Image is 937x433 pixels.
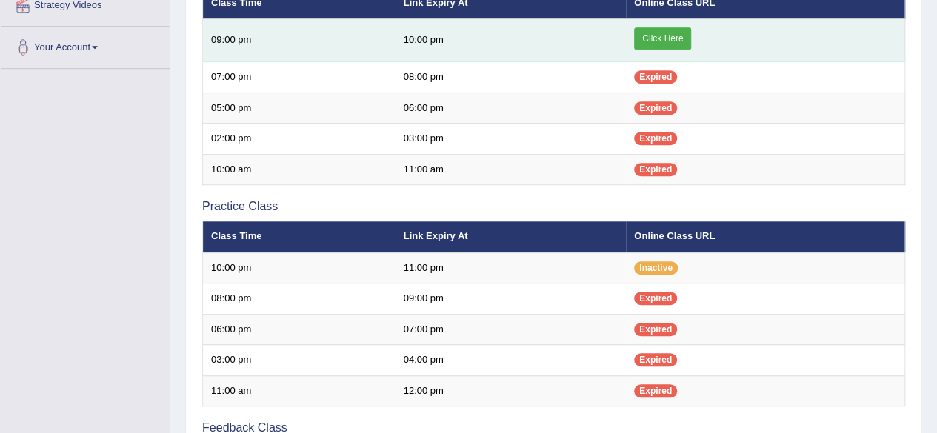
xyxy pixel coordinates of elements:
[634,384,677,397] span: Expired
[634,323,677,336] span: Expired
[1,27,170,64] a: Your Account
[634,261,678,275] span: Inactive
[634,292,677,305] span: Expired
[203,19,396,62] td: 09:00 pm
[203,221,396,252] th: Class Time
[396,314,627,345] td: 07:00 pm
[203,93,396,124] td: 05:00 pm
[203,375,396,406] td: 11:00 am
[396,345,627,376] td: 04:00 pm
[203,154,396,185] td: 10:00 am
[396,221,627,252] th: Link Expiry At
[203,345,396,376] td: 03:00 pm
[634,163,677,176] span: Expired
[634,27,691,50] a: Click Here
[634,70,677,84] span: Expired
[203,252,396,283] td: 10:00 pm
[203,124,396,155] td: 02:00 pm
[396,62,627,93] td: 08:00 pm
[634,132,677,145] span: Expired
[396,19,627,62] td: 10:00 pm
[202,200,905,213] h3: Practice Class
[396,124,627,155] td: 03:00 pm
[203,314,396,345] td: 06:00 pm
[396,154,627,185] td: 11:00 am
[634,101,677,115] span: Expired
[396,252,627,283] td: 11:00 pm
[396,283,627,315] td: 09:00 pm
[203,62,396,93] td: 07:00 pm
[634,353,677,366] span: Expired
[626,221,904,252] th: Online Class URL
[396,93,627,124] td: 06:00 pm
[203,283,396,315] td: 08:00 pm
[396,375,627,406] td: 12:00 pm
